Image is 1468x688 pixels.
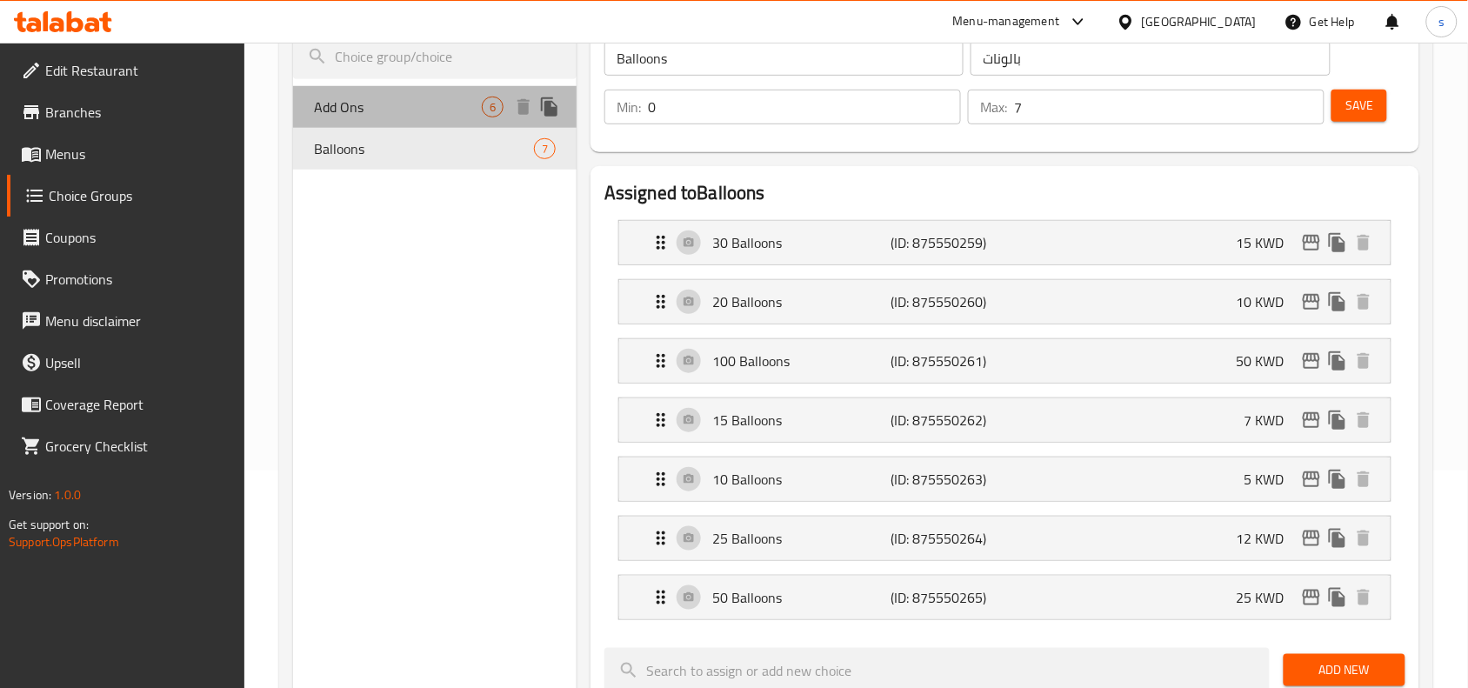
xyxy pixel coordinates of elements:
[1298,289,1325,315] button: edit
[891,351,1010,371] p: (ID: 875550261)
[1298,407,1325,433] button: edit
[712,351,891,371] p: 100 Balloons
[314,138,534,159] span: Balloons
[45,394,231,415] span: Coverage Report
[619,280,1391,324] div: Expand
[619,517,1391,560] div: Expand
[604,509,1405,568] li: Expand
[7,342,245,384] a: Upsell
[45,436,231,457] span: Grocery Checklist
[604,272,1405,331] li: Expand
[483,99,503,116] span: 6
[1237,587,1298,608] p: 25 KWD
[953,11,1060,32] div: Menu-management
[7,217,245,258] a: Coupons
[45,269,231,290] span: Promotions
[1298,659,1391,681] span: Add New
[619,398,1391,442] div: Expand
[1325,230,1351,256] button: duplicate
[45,60,231,81] span: Edit Restaurant
[1142,12,1257,31] div: [GEOGRAPHIC_DATA]
[604,213,1405,272] li: Expand
[1244,469,1298,490] p: 5 KWD
[7,50,245,91] a: Edit Restaurant
[1325,466,1351,492] button: duplicate
[604,180,1405,206] h2: Assigned to Balloons
[45,227,231,248] span: Coupons
[1298,584,1325,611] button: edit
[1351,289,1377,315] button: delete
[7,258,245,300] a: Promotions
[1325,584,1351,611] button: duplicate
[1237,291,1298,312] p: 10 KWD
[712,232,891,253] p: 30 Balloons
[604,568,1405,627] li: Expand
[712,587,891,608] p: 50 Balloons
[891,528,1010,549] p: (ID: 875550264)
[1284,654,1405,686] button: Add New
[1351,230,1377,256] button: delete
[1298,348,1325,374] button: edit
[1325,525,1351,551] button: duplicate
[535,141,555,157] span: 7
[1298,525,1325,551] button: edit
[891,587,1010,608] p: (ID: 875550265)
[293,128,577,170] div: Balloons7
[617,97,641,117] p: Min:
[604,391,1405,450] li: Expand
[7,300,245,342] a: Menu disclaimer
[7,133,245,175] a: Menus
[45,102,231,123] span: Branches
[1325,289,1351,315] button: duplicate
[980,97,1007,117] p: Max:
[712,410,891,431] p: 15 Balloons
[604,331,1405,391] li: Expand
[1237,528,1298,549] p: 12 KWD
[314,97,482,117] span: Add Ons
[9,531,119,553] a: Support.OpsPlatform
[604,450,1405,509] li: Expand
[293,86,577,128] div: Add Ons6deleteduplicate
[891,291,1010,312] p: (ID: 875550260)
[510,94,537,120] button: delete
[54,484,81,506] span: 1.0.0
[537,94,563,120] button: duplicate
[7,91,245,133] a: Branches
[1325,348,1351,374] button: duplicate
[9,484,51,506] span: Version:
[891,469,1010,490] p: (ID: 875550263)
[1298,466,1325,492] button: edit
[7,384,245,425] a: Coverage Report
[1237,232,1298,253] p: 15 KWD
[1325,407,1351,433] button: duplicate
[1351,466,1377,492] button: delete
[1351,525,1377,551] button: delete
[891,232,1010,253] p: (ID: 875550259)
[7,175,245,217] a: Choice Groups
[619,221,1391,264] div: Expand
[619,458,1391,501] div: Expand
[1345,95,1373,117] span: Save
[619,576,1391,619] div: Expand
[1351,348,1377,374] button: delete
[1237,351,1298,371] p: 50 KWD
[891,410,1010,431] p: (ID: 875550262)
[712,291,891,312] p: 20 Balloons
[534,138,556,159] div: Choices
[1351,407,1377,433] button: delete
[1244,410,1298,431] p: 7 KWD
[712,469,891,490] p: 10 Balloons
[7,425,245,467] a: Grocery Checklist
[1351,584,1377,611] button: delete
[45,311,231,331] span: Menu disclaimer
[49,185,231,206] span: Choice Groups
[9,513,89,536] span: Get support on:
[1331,90,1387,122] button: Save
[45,352,231,373] span: Upsell
[482,97,504,117] div: Choices
[712,528,891,549] p: 25 Balloons
[293,35,577,79] input: search
[1298,230,1325,256] button: edit
[45,144,231,164] span: Menus
[1438,12,1445,31] span: s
